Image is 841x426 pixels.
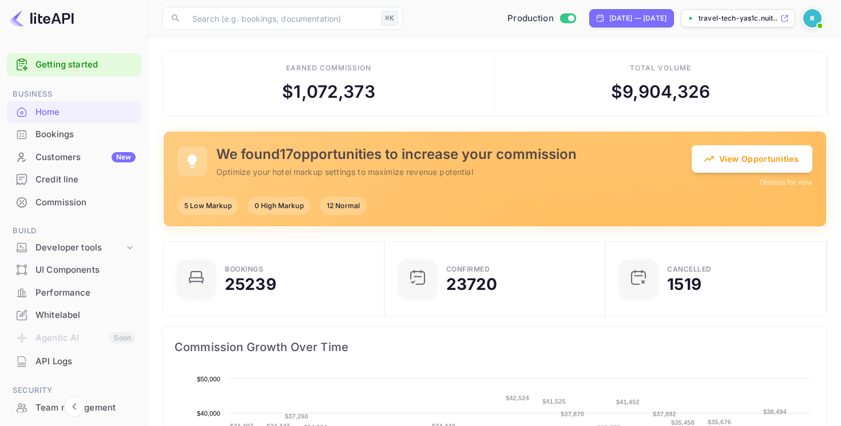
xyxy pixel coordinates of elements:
[35,264,136,277] div: UI Components
[174,338,815,356] span: Commission Growth Over Time
[708,419,731,425] text: $35,676
[7,146,141,169] div: CustomersNew
[248,201,311,211] span: 0 High Markup
[803,9,822,27] img: Revolut
[609,13,667,23] div: [DATE] — [DATE]
[7,169,141,191] div: Credit line
[561,411,584,417] text: $37,870
[446,266,490,273] div: Confirmed
[64,396,85,417] button: Collapse navigation
[7,101,141,122] a: Home
[7,101,141,124] div: Home
[225,266,263,273] div: Bookings
[7,282,141,303] a: Performance
[285,413,308,420] text: $37,260
[667,276,701,292] div: 1519
[7,124,141,146] div: Bookings
[7,238,141,258] div: Developer tools
[542,398,566,405] text: $41,525
[112,152,136,162] div: New
[197,410,220,417] text: $40,000
[35,286,136,300] div: Performance
[692,145,812,173] button: View Opportunities
[699,13,778,23] p: travel-tech-yas1c.nuit...
[7,304,141,327] div: Whitelabel
[589,9,674,27] div: Click to change the date range period
[216,145,577,164] h5: We found 17 opportunities to increase your commission
[185,7,376,30] input: Search (e.g. bookings, documentation)
[611,79,711,105] div: $ 9,904,326
[446,276,498,292] div: 23720
[282,79,375,105] div: $ 1,072,373
[35,173,136,186] div: Credit line
[506,395,530,401] text: $42,524
[7,397,141,419] div: Team management
[7,146,141,168] a: CustomersNew
[653,411,676,417] text: $37,892
[7,192,141,213] a: Commission
[507,12,554,25] span: Production
[630,63,691,73] div: Total volume
[35,106,136,119] div: Home
[616,399,640,405] text: $41,452
[7,88,141,101] span: Business
[7,351,141,373] div: API Logs
[35,309,136,322] div: Whitelabel
[35,58,136,71] a: Getting started
[320,201,367,211] span: 12 Normal
[225,276,276,292] div: 25239
[7,225,141,237] span: Build
[35,401,136,415] div: Team management
[197,376,220,383] text: $50,000
[381,11,398,26] div: ⌘K
[7,259,141,281] div: UI Components
[7,53,141,77] div: Getting started
[7,282,141,304] div: Performance
[177,201,239,211] span: 5 Low Markup
[7,259,141,280] a: UI Components
[35,151,136,164] div: Customers
[35,241,124,254] div: Developer tools
[7,304,141,325] a: Whitelabel
[760,177,812,188] button: Dismiss for now
[35,355,136,368] div: API Logs
[7,124,141,145] a: Bookings
[671,419,695,426] text: $35,458
[763,408,787,415] text: $38,494
[667,266,712,273] div: CANCELLED
[7,384,141,397] span: Security
[7,169,141,190] a: Credit line
[7,351,141,372] a: API Logs
[35,196,136,209] div: Commission
[7,397,141,418] a: Team management
[216,166,577,178] p: Optimize your hotel markup settings to maximize revenue potential
[286,63,371,73] div: Earned commission
[35,128,136,141] div: Bookings
[7,192,141,214] div: Commission
[503,12,580,25] div: Switch to Sandbox mode
[9,9,74,27] img: LiteAPI logo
